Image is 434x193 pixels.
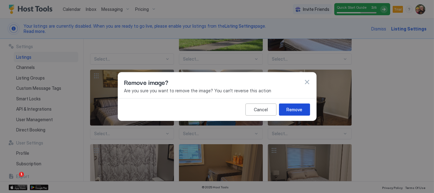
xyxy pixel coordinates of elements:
span: 1 [19,172,24,177]
span: Remove image? [124,77,169,87]
div: Remove [286,106,302,113]
iframe: Intercom live chat [6,172,21,187]
button: Cancel [245,103,276,116]
span: Are you sure you want to remove the image? You can't reverse this action [124,88,310,94]
div: Cancel [254,106,268,113]
button: Remove [279,103,310,116]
